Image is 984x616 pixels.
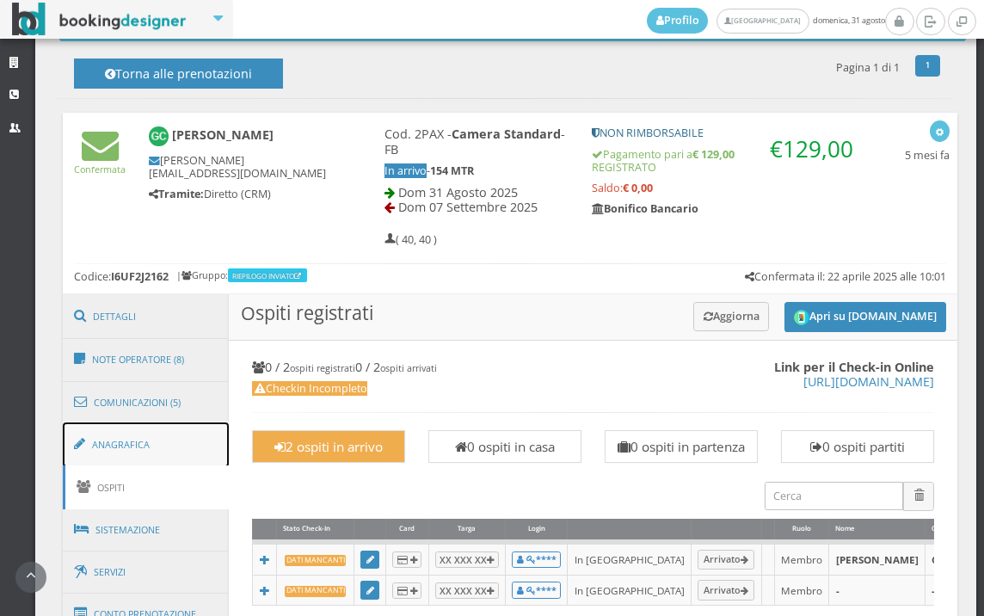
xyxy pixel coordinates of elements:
[63,380,230,425] a: Comunicazioni (5)
[592,126,859,139] h5: NON RIMBORSABILE
[229,294,957,341] h3: Ospiti registrati
[63,294,230,339] a: Dettagli
[783,133,853,164] span: 129,00
[592,148,859,174] h5: Pagamento pari a REGISTRATO
[111,269,169,284] b: I6UF2J2162
[693,302,770,330] button: Aggiorna
[575,583,685,598] div: In [GEOGRAPHIC_DATA]
[398,184,518,200] span: Dom 31 Agosto 2025
[506,519,567,540] div: Login
[647,8,885,34] span: domenica, 31 agosto
[829,542,925,575] td: [PERSON_NAME]
[794,310,809,325] img: circle_logo_thumb.png
[74,148,126,175] a: Confermata
[63,508,230,552] a: Sistemazione
[252,360,934,374] h4: 0 / 2 0 / 2
[435,582,499,599] button: XX XXX XX
[384,233,437,246] h5: ( 40, 40 )
[12,3,187,36] img: BookingDesigner.com
[429,519,505,540] div: Targa
[452,126,561,142] b: Camera Standard
[775,575,829,606] td: Membro
[386,519,427,540] div: Card
[384,126,569,157] h4: Cod. 2PAX - - FB
[149,187,204,201] b: Tramite:
[176,270,309,281] h6: | Gruppo:
[380,361,437,374] small: ospiti arrivati
[775,519,828,540] div: Ruolo
[63,337,230,382] a: Note Operatore (8)
[149,126,169,146] img: Gianfranco Casini
[592,201,698,216] b: Bonifico Bancario
[172,127,274,144] b: [PERSON_NAME]
[623,181,653,195] strong: € 0,00
[435,551,499,568] button: XX XXX XX
[829,519,924,540] div: Nome
[790,439,926,454] h3: 0 ospiti partiti
[926,519,969,540] div: Cognome
[398,199,538,215] span: Dom 07 Settembre 2025
[252,381,367,396] span: Checkin Incompleto
[277,519,354,540] div: Stato Check-In
[74,270,169,283] h5: Codice:
[430,163,474,178] b: 154 MTR
[63,465,230,509] a: Ospiti
[775,542,829,575] td: Membro
[829,575,925,606] td: -
[613,439,749,454] h3: 0 ospiti in partenza
[384,164,569,177] h5: -
[63,551,230,594] a: Servizi
[698,550,755,570] a: Arrivato
[384,163,427,178] span: In arrivo
[74,59,283,89] button: Torna alle prenotazioni
[93,66,263,93] h4: Torna alle prenotazioni
[149,154,326,180] h5: [PERSON_NAME][EMAIL_ADDRESS][DOMAIN_NAME]
[925,542,969,575] td: Casini
[437,439,573,454] h3: 0 ospiti in casa
[745,270,946,283] h5: Confermata il: 22 aprile 2025 alle 10:01
[784,302,946,332] button: Apri su [DOMAIN_NAME]
[698,580,755,601] a: Arrivato
[915,55,940,77] a: 1
[803,373,934,390] a: [URL][DOMAIN_NAME]
[290,361,355,374] small: ospiti registrati
[905,149,950,162] h5: 5 mesi fa
[261,439,397,454] h3: 2 ospiti in arrivo
[149,188,326,200] h5: Diretto (CRM)
[774,359,934,375] b: Link per il Check-in Online
[925,575,969,606] td: -
[716,9,809,34] a: [GEOGRAPHIC_DATA]
[692,147,735,162] strong: € 129,00
[575,552,685,567] div: In [GEOGRAPHIC_DATA]
[765,482,903,510] input: Cerca
[836,61,900,74] h5: Pagina 1 di 1
[770,133,853,164] span: €
[285,555,347,566] b: Dati mancanti
[285,586,347,597] b: Dati mancanti
[647,8,709,34] a: Profilo
[592,182,859,194] h5: Saldo:
[63,422,230,467] a: Anagrafica
[232,271,304,280] a: RIEPILOGO INVIATO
